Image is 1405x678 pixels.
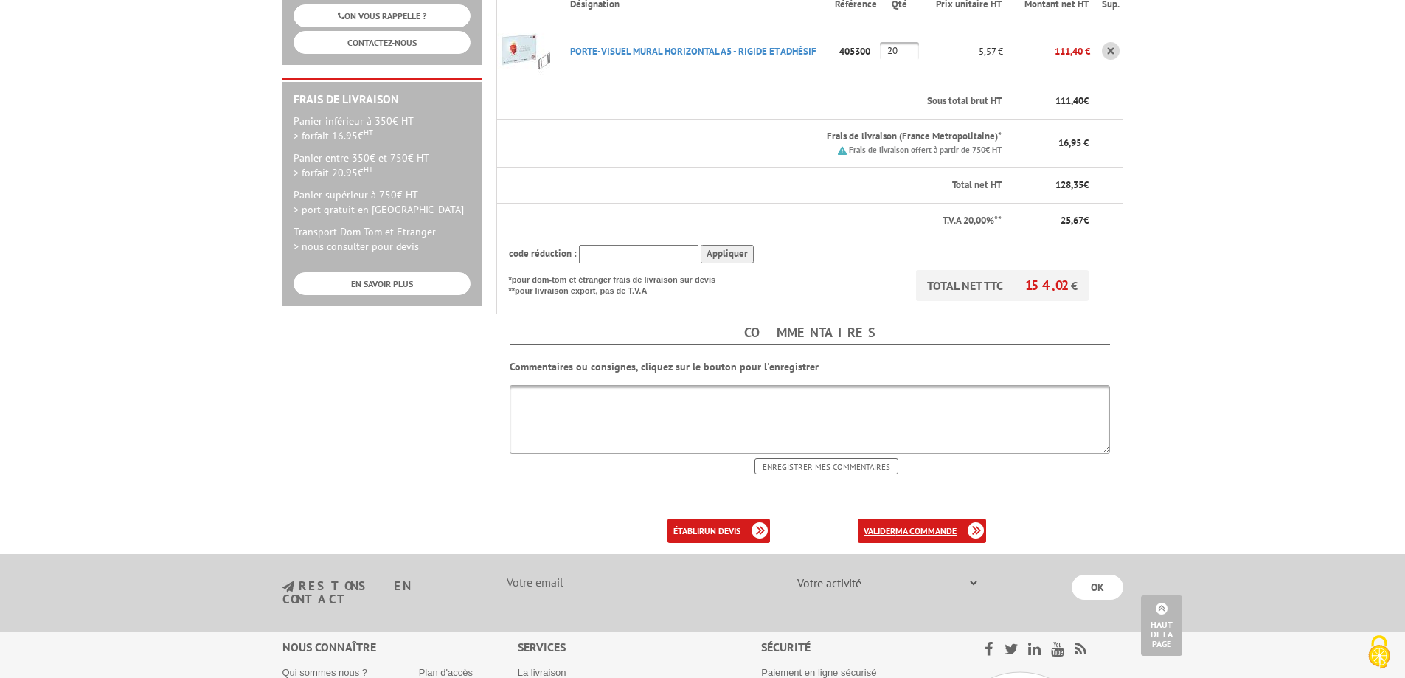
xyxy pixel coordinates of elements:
[518,667,566,678] a: La livraison
[497,21,556,80] img: PORTE-VISUEL MURAL HORIZONTAL A5 - RIGIDE ET ADHéSIF
[761,639,946,656] div: Sécurité
[754,458,898,474] input: Enregistrer mes commentaires
[1025,277,1071,294] span: 154,02
[1003,38,1090,64] p: 111,40 €
[1353,628,1405,678] button: Cookies (fenêtre modale)
[294,114,471,143] p: Panier inférieur à 350€ HT
[667,519,770,543] a: établirun devis
[282,581,294,593] img: newsletter.jpg
[1361,634,1398,671] img: Cookies (fenêtre modale)
[838,146,847,155] img: picto.png
[1015,179,1089,193] p: €
[858,519,986,543] a: validerma commande
[570,130,1002,144] p: Frais de livraison (France Metropolitaine)*
[294,93,471,106] h2: Frais de Livraison
[1072,575,1123,600] input: OK
[294,4,471,27] a: ON VOUS RAPPELLE ?
[509,179,1002,193] p: Total net HT
[509,247,577,260] span: code réduction :
[558,84,1003,119] th: Sous total brut HT
[294,31,471,54] a: CONTACTEZ-NOUS
[704,525,740,536] b: un devis
[849,145,1002,155] small: Frais de livraison offert à partir de 750€ HT
[509,270,730,297] p: *pour dom-tom et étranger frais de livraison sur devis **pour livraison export, pas de T.V.A
[1058,136,1089,149] span: 16,95 €
[294,272,471,295] a: EN SAVOIR PLUS
[294,240,419,253] span: > nous consulter pour devis
[294,166,373,179] span: > forfait 20.95€
[761,667,876,678] a: Paiement en ligne sécurisé
[1055,179,1083,191] span: 128,35
[518,639,762,656] div: Services
[282,639,518,656] div: Nous connaître
[294,151,471,180] p: Panier entre 350€ et 750€ HT
[895,525,957,536] b: ma commande
[282,580,476,606] h3: restons en contact
[1061,214,1083,226] span: 25,67
[364,127,373,137] sup: HT
[498,570,763,595] input: Votre email
[1141,595,1182,656] a: Haut de la page
[510,360,819,373] b: Commentaires ou consignes, cliquez sur le bouton pour l'enregistrer
[701,245,754,263] input: Appliquer
[294,203,464,216] span: > port gratuit en [GEOGRAPHIC_DATA]
[1055,94,1083,107] span: 111,40
[835,38,880,64] p: 405300
[1015,214,1089,228] p: €
[294,224,471,254] p: Transport Dom-Tom et Etranger
[510,322,1110,345] h4: Commentaires
[509,214,1002,228] p: T.V.A 20,00%**
[916,270,1089,301] p: TOTAL NET TTC €
[419,667,473,678] a: Plan d'accès
[294,187,471,217] p: Panier supérieur à 750€ HT
[282,667,368,678] a: Qui sommes nous ?
[1015,94,1089,108] p: €
[294,129,373,142] span: > forfait 16.95€
[921,38,1003,64] p: 5,57 €
[364,164,373,174] sup: HT
[570,45,816,58] a: PORTE-VISUEL MURAL HORIZONTAL A5 - RIGIDE ET ADHéSIF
